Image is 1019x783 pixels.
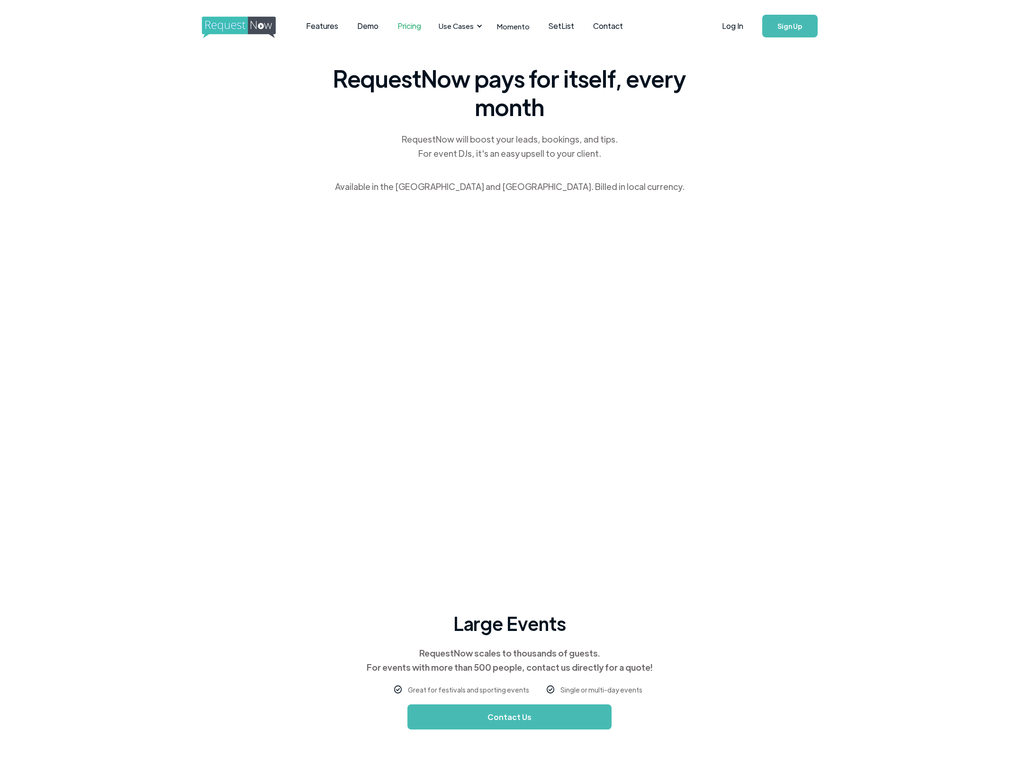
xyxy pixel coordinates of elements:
[330,64,690,121] span: RequestNow pays for itself, every month
[388,11,431,41] a: Pricing
[335,180,685,194] div: Available in the [GEOGRAPHIC_DATA] and [GEOGRAPHIC_DATA]. Billed in local currency.
[487,12,539,40] a: Momento
[539,11,584,41] a: SetList
[439,21,474,31] div: Use Cases
[407,704,611,729] a: Contact Us
[762,15,818,37] a: Sign Up
[202,17,293,38] img: requestnow logo
[348,11,388,41] a: Demo
[297,11,348,41] a: Features
[408,684,529,695] div: Great for festivals and sporting events
[202,17,273,36] a: home
[401,132,619,161] div: RequestNow will boost your leads, bookings, and tips. For event DJs, it's an easy upsell to your ...
[584,11,632,41] a: Contact
[560,684,642,695] div: Single or multi-day events
[433,11,485,41] div: Use Cases
[712,9,753,43] a: Log In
